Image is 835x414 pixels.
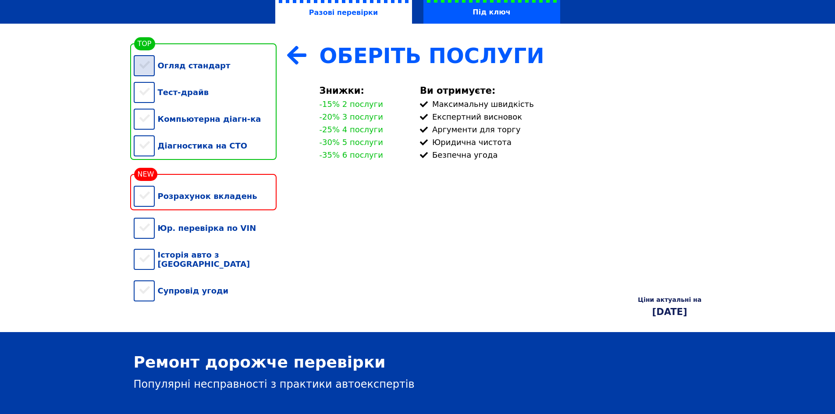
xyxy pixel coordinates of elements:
div: Історія авто з [GEOGRAPHIC_DATA] [134,241,277,277]
div: Тест-драйв [134,79,277,106]
div: Популярні несправності з практики автоекспертів [134,378,702,390]
div: Ремонт дорожче перевірки [134,353,702,371]
div: Експертний висновок [420,112,702,121]
div: Безпечна угода [420,150,702,159]
div: Максимальну швидкість [420,99,702,109]
div: -15% 2 послуги [320,99,383,109]
div: Аргументи для торгу [420,125,702,134]
div: Огляд стандарт [134,52,277,79]
div: Оберіть Послуги [320,43,702,68]
div: [DATE] [638,307,701,317]
div: Діагностика на СТО [134,132,277,159]
div: Компьютерна діагн-ка [134,106,277,132]
div: Знижки: [320,85,409,96]
div: -30% 5 послуги [320,138,383,147]
div: -35% 6 послуги [320,150,383,159]
div: -20% 3 послуги [320,112,383,121]
div: Розрахунок вкладень [134,183,277,209]
div: -25% 4 послуги [320,125,383,134]
div: Ціни актуальні на [638,296,701,303]
div: Юр. перевірка по VIN [134,215,277,241]
div: Супровід угоди [134,277,277,304]
div: Юридична чистота [420,138,702,147]
div: Ви отримуєте: [420,85,702,96]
